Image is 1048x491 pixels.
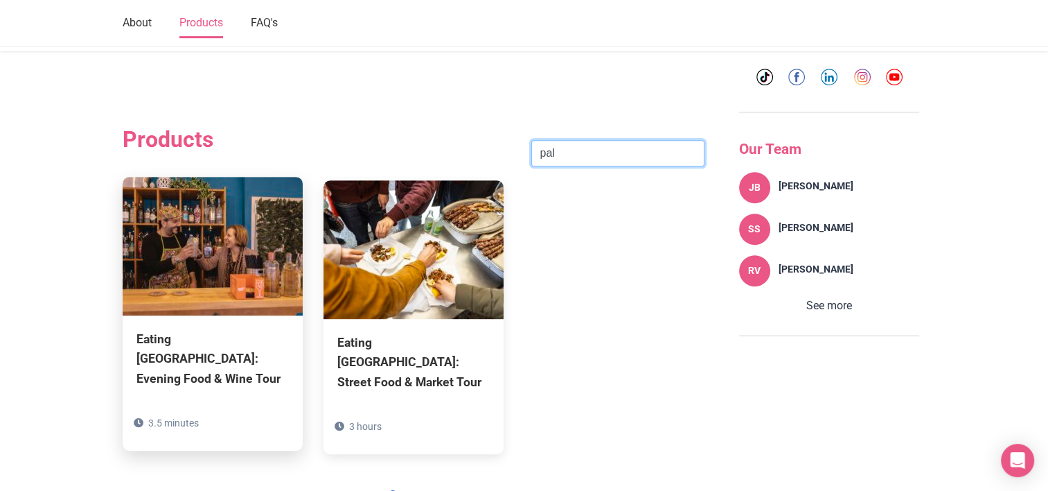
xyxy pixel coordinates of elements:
[739,255,770,286] div: RV
[323,180,504,319] img: Eating Palermo: Street Food & Market Tour
[123,126,213,153] h2: Products
[779,222,853,234] h4: [PERSON_NAME]
[739,214,770,245] div: SS
[349,421,382,432] span: 3 hours
[179,9,223,38] a: Products
[788,69,805,85] img: facebook-round-01-50ddc191f871d4ecdbe8252d2011563a.svg
[123,177,303,450] a: Eating [GEOGRAPHIC_DATA]: Evening Food & Wine Tour 3.5 minutes
[148,417,199,429] span: 3.5 minutes
[756,69,773,85] img: tiktok-round-01-ca200c7ba8d03f2cade56905edf8567d.svg
[886,69,903,85] img: youtube-round-01-0acef599b0341403c37127b094ecd7da.svg
[123,9,152,38] a: About
[821,69,837,85] img: linkedin-round-01-4bc9326eb20f8e88ec4be7e8773b84b7.svg
[1001,444,1034,477] div: Open Intercom Messenger
[854,69,871,85] img: instagram-round-01-d873700d03cfe9216e9fb2676c2aa726.svg
[531,140,704,166] input: Search product name, city, or interal id
[251,9,278,38] a: FAQ's
[739,297,919,315] button: See more
[739,172,770,203] div: JB
[337,333,490,391] div: Eating [GEOGRAPHIC_DATA]: Street Food & Market Tour
[136,329,289,388] div: Eating [GEOGRAPHIC_DATA]: Evening Food & Wine Tour
[123,177,303,316] img: Eating Palermo: Evening Food & Wine Tour
[779,180,853,192] h4: [PERSON_NAME]
[739,141,919,158] h3: Our Team
[323,180,504,454] a: Eating [GEOGRAPHIC_DATA]: Street Food & Market Tour 3 hours
[779,264,853,275] h4: [PERSON_NAME]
